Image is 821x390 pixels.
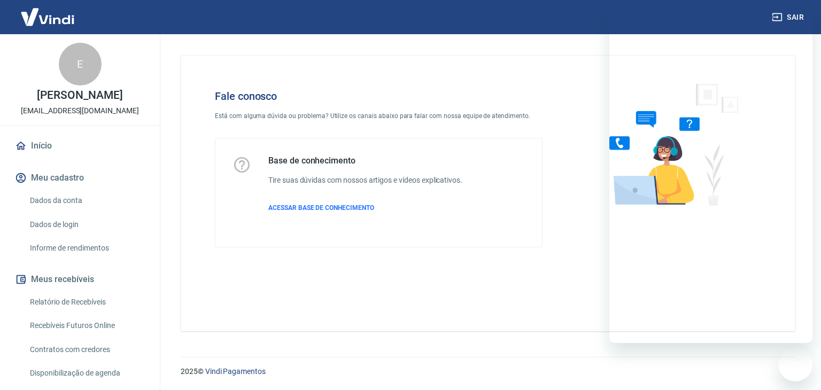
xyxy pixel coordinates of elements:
[268,204,374,212] span: ACESSAR BASE DE CONHECIMENTO
[770,7,808,27] button: Sair
[26,315,147,337] a: Recebíveis Futuros Online
[13,1,82,33] img: Vindi
[268,155,462,166] h5: Base de conhecimento
[26,339,147,361] a: Contratos com credores
[59,43,102,85] div: E
[215,111,543,121] p: Está com alguma dúvida ou problema? Utilize os canais abaixo para falar com nossa equipe de atend...
[13,268,147,291] button: Meus recebíveis
[588,73,750,215] img: Fale conosco
[215,90,543,103] h4: Fale conosco
[26,362,147,384] a: Disponibilização de agenda
[26,291,147,313] a: Relatório de Recebíveis
[609,9,812,343] iframe: Janela de mensagens
[181,366,795,377] p: 2025 ©
[26,214,147,236] a: Dados de login
[13,166,147,190] button: Meu cadastro
[13,134,147,158] a: Início
[268,175,462,186] h6: Tire suas dúvidas com nossos artigos e vídeos explicativos.
[21,105,139,116] p: [EMAIL_ADDRESS][DOMAIN_NAME]
[26,237,147,259] a: Informe de rendimentos
[778,347,812,381] iframe: Botão para abrir a janela de mensagens, conversa em andamento
[268,203,462,213] a: ACESSAR BASE DE CONHECIMENTO
[26,190,147,212] a: Dados da conta
[205,367,266,376] a: Vindi Pagamentos
[37,90,122,101] p: [PERSON_NAME]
